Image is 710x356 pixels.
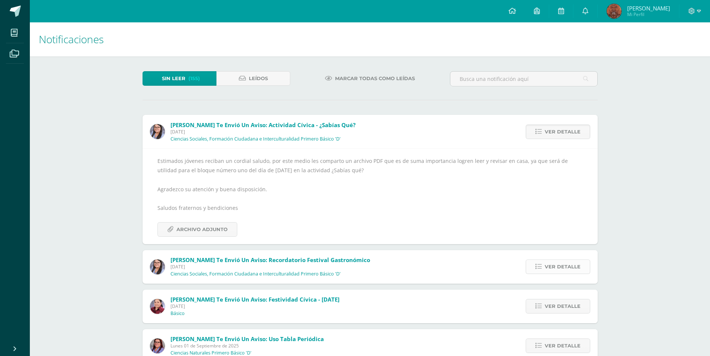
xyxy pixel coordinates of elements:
span: [DATE] [171,129,356,135]
span: [PERSON_NAME] te envió un aviso: Recordatorio Festival Gastronómico [171,256,370,264]
span: Notificaciones [39,32,104,46]
span: Sin leer [162,72,185,85]
span: [PERSON_NAME] te envió un aviso: Festividad Cívica - [DATE] [171,296,340,303]
span: Lunes 01 de Septiembre de 2025 [171,343,324,349]
p: Ciencias Naturales Primero Básico 'D' [171,350,251,356]
p: Básico [171,311,185,316]
input: Busca una notificación aquí [450,72,597,86]
p: Ciencias Sociales, Formación Ciudadana e Interculturalidad Primero Básico 'D' [171,271,341,277]
img: 17db063816693a26b2c8d26fdd0faec0.png [150,259,165,274]
img: 17db063816693a26b2c8d26fdd0faec0.png [150,124,165,139]
a: Marcar todas como leídas [316,71,424,86]
a: Leídos [216,71,290,86]
span: [PERSON_NAME] [627,4,670,12]
span: Marcar todas como leídas [335,72,415,85]
div: Estimados jóvenes reciban un cordial saludo, por este medio les comparto un archivo PDF que es de... [157,156,583,236]
span: Mi Perfil [627,11,670,18]
span: (155) [188,72,200,85]
img: ca38207ff64f461ec141487f36af9fbf.png [150,299,165,314]
span: [DATE] [171,303,340,309]
span: [PERSON_NAME] te envió un aviso: Uso tabla periódica [171,335,324,343]
span: [DATE] [171,264,370,270]
span: Ver detalle [545,339,581,353]
span: Ver detalle [545,125,581,139]
span: Archivo Adjunto [176,223,228,236]
span: [PERSON_NAME] te envió un aviso: Actividad cívica - ¿Sabías qué? [171,121,356,129]
a: Sin leer(155) [143,71,216,86]
img: fda4ebce342fd1e8b3b59cfba0d95288.png [150,338,165,353]
span: Leídos [249,72,268,85]
span: Ver detalle [545,260,581,274]
span: Ver detalle [545,299,581,313]
p: Ciencias Sociales, Formación Ciudadana e Interculturalidad Primero Básico 'D' [171,136,341,142]
a: Archivo Adjunto [157,222,237,237]
img: 9135f6be26e83e1656d24adf2032681a.png [607,4,622,19]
